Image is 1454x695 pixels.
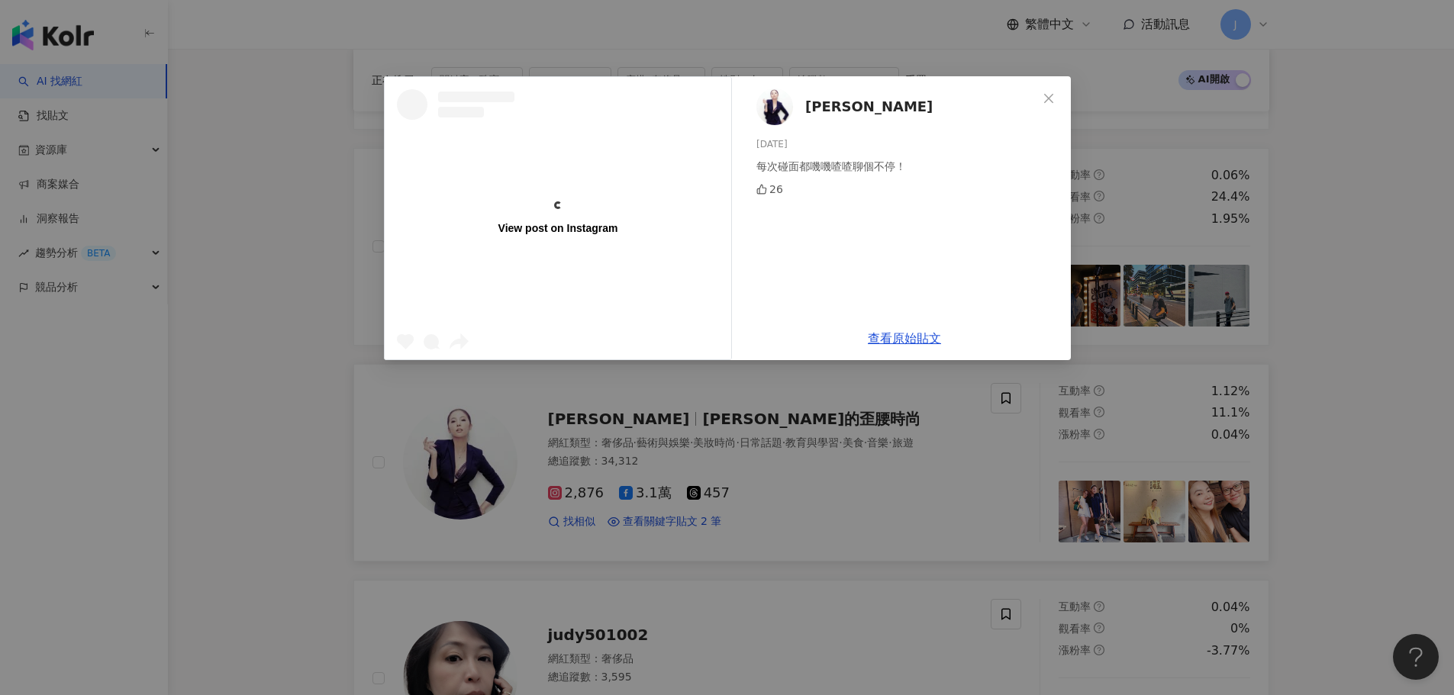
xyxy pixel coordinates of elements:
a: KOL Avatar[PERSON_NAME] [756,88,1037,125]
div: View post on Instagram [498,221,617,235]
a: 查看原始貼文 [868,331,941,346]
div: [DATE] [756,137,1059,152]
button: Close [1033,83,1064,114]
div: 26 [756,181,783,198]
a: View post on Instagram [385,77,731,359]
div: 每次碰面都嘰嘰喳喳聊個不停！ [756,158,1059,175]
img: KOL Avatar [756,88,793,125]
span: close [1043,92,1055,105]
span: [PERSON_NAME] [805,96,933,117]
